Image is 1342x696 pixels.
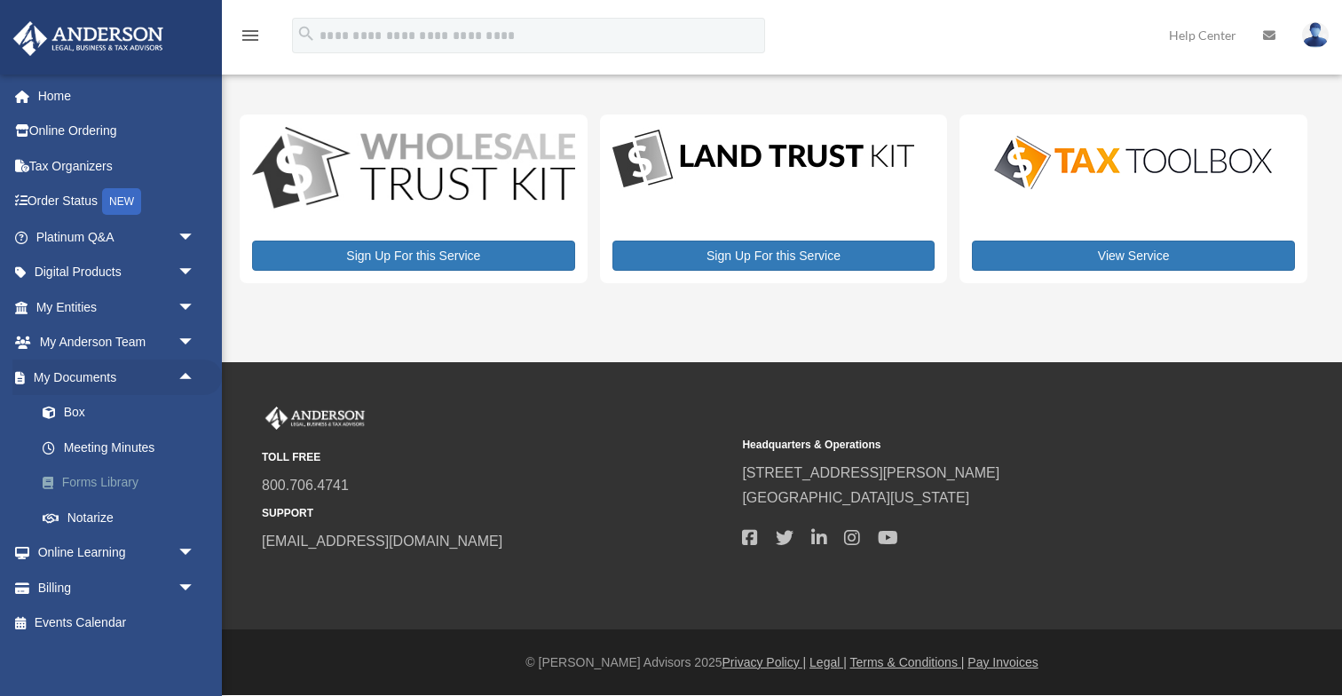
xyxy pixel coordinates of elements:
a: menu [240,31,261,46]
span: arrow_drop_down [178,219,213,256]
small: SUPPORT [262,504,730,523]
a: Pay Invoices [967,655,1038,669]
small: Headquarters & Operations [742,436,1210,455]
a: View Service [972,241,1295,271]
span: arrow_drop_down [178,289,213,326]
a: Meeting Minutes [25,430,222,465]
a: Sign Up For this Service [612,241,935,271]
a: Digital Productsarrow_drop_down [12,255,213,290]
a: Billingarrow_drop_down [12,570,222,605]
a: [GEOGRAPHIC_DATA][US_STATE] [742,490,969,505]
a: Order StatusNEW [12,184,222,220]
small: TOLL FREE [262,448,730,467]
span: arrow_drop_up [178,360,213,396]
div: NEW [102,188,141,215]
a: Platinum Q&Aarrow_drop_down [12,219,222,255]
a: 800.706.4741 [262,478,349,493]
a: My Anderson Teamarrow_drop_down [12,325,222,360]
span: arrow_drop_down [178,255,213,291]
a: Tax Organizers [12,148,222,184]
a: [STREET_ADDRESS][PERSON_NAME] [742,465,999,480]
a: My Entitiesarrow_drop_down [12,289,222,325]
a: Events Calendar [12,605,222,641]
img: WS-Trust-Kit-lgo-1.jpg [252,127,575,212]
span: arrow_drop_down [178,325,213,361]
img: User Pic [1302,22,1329,48]
a: Legal | [809,655,847,669]
img: Anderson Advisors Platinum Portal [8,21,169,56]
i: menu [240,25,261,46]
a: My Documentsarrow_drop_up [12,360,222,395]
a: Box [25,395,222,431]
span: arrow_drop_down [178,570,213,606]
a: Privacy Policy | [722,655,807,669]
a: Online Learningarrow_drop_down [12,535,222,571]
div: © [PERSON_NAME] Advisors 2025 [222,652,1342,674]
i: search [296,24,316,43]
img: LandTrust_lgo-1.jpg [612,127,914,192]
a: Forms Library [25,465,222,501]
a: Home [12,78,222,114]
a: Notarize [25,500,222,535]
a: [EMAIL_ADDRESS][DOMAIN_NAME] [262,534,502,549]
img: Anderson Advisors Platinum Portal [262,407,368,430]
a: Terms & Conditions | [850,655,965,669]
a: Sign Up For this Service [252,241,575,271]
span: arrow_drop_down [178,535,213,572]
a: Online Ordering [12,114,222,149]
